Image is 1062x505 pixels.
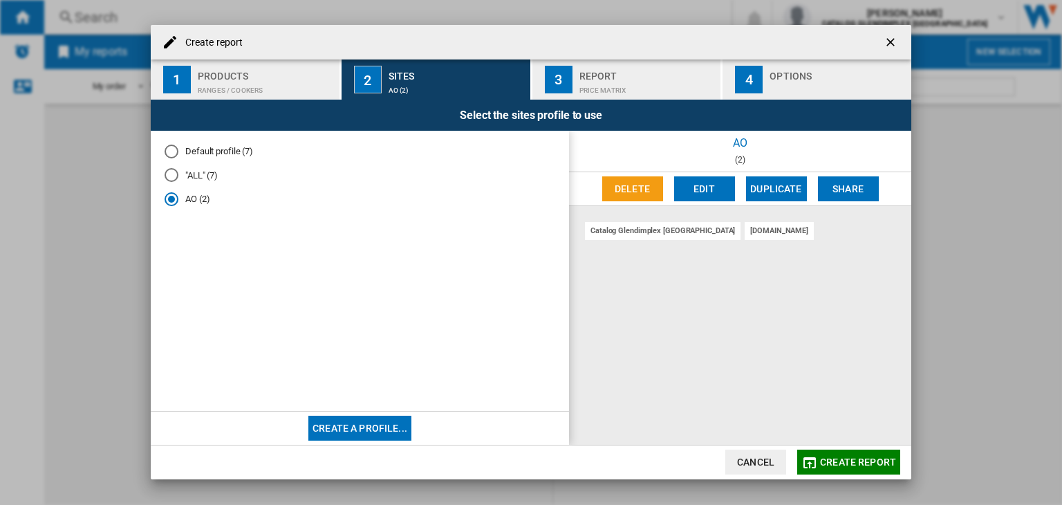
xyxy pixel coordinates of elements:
div: [DOMAIN_NAME] [745,222,814,239]
button: Create a profile... [308,416,411,441]
div: Price Matrix [579,80,716,94]
button: 1 Products Ranges / cookers [151,59,341,100]
div: Select the sites profile to use [151,100,911,131]
div: Options [770,65,906,80]
button: getI18NText('BUTTONS.CLOSE_DIALOG') [878,28,906,56]
div: Report [579,65,716,80]
button: 3 Report Price Matrix [532,59,723,100]
md-radio-button: Default profile (7) [165,145,555,158]
ng-md-icon: getI18NText('BUTTONS.CLOSE_DIALOG') [884,35,900,52]
md-radio-button: "ALL" (7) [165,169,555,182]
button: Edit [674,176,735,201]
div: AO [569,131,911,155]
button: Create report [797,450,900,475]
md-radio-button: AO (2) [165,193,555,206]
div: 4 [735,66,763,93]
span: Create report [820,457,896,468]
div: 2 [354,66,382,93]
div: Ranges / cookers [198,80,334,94]
div: Sites [389,65,525,80]
button: Cancel [725,450,786,475]
button: Delete [602,176,663,201]
div: 1 [163,66,191,93]
button: 2 Sites AO (2) [342,59,532,100]
button: Duplicate [746,176,807,201]
button: 4 Options [723,59,911,100]
h4: Create report [178,36,243,50]
button: Share [818,176,879,201]
div: AO (2) [389,80,525,94]
div: catalog glendimplex [GEOGRAPHIC_DATA] [585,222,740,239]
div: 3 [545,66,572,93]
div: (2) [569,155,911,165]
div: Products [198,65,334,80]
